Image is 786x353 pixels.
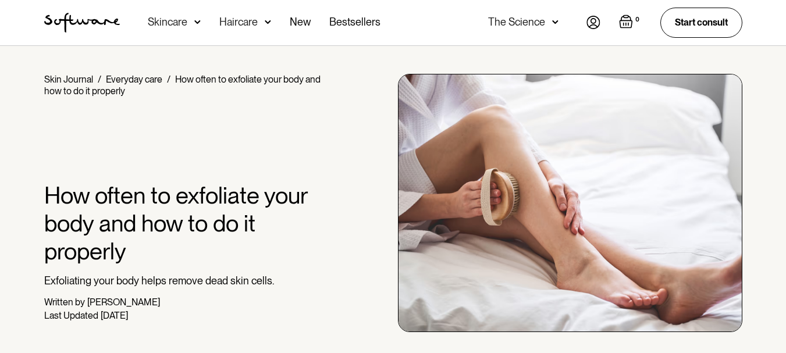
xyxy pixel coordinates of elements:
div: Last Updated [44,310,98,321]
h1: How often to exfoliate your body and how to do it properly [44,181,330,265]
div: [PERSON_NAME] [87,297,160,308]
img: arrow down [194,16,201,28]
div: / [167,74,170,85]
p: Exfoliating your body helps remove dead skin cells. [44,274,330,287]
img: arrow down [265,16,271,28]
a: home [44,13,120,33]
a: Everyday care [106,74,162,85]
img: Software Logo [44,13,120,33]
a: Start consult [660,8,742,37]
a: Skin Journal [44,74,93,85]
div: Haircare [219,16,258,28]
div: 0 [633,15,642,25]
div: [DATE] [101,310,128,321]
div: / [98,74,101,85]
img: arrow down [552,16,559,28]
a: Open empty cart [619,15,642,31]
div: Written by [44,297,85,308]
div: How often to exfoliate your body and how to do it properly [44,74,321,97]
div: Skincare [148,16,187,28]
div: The Science [488,16,545,28]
